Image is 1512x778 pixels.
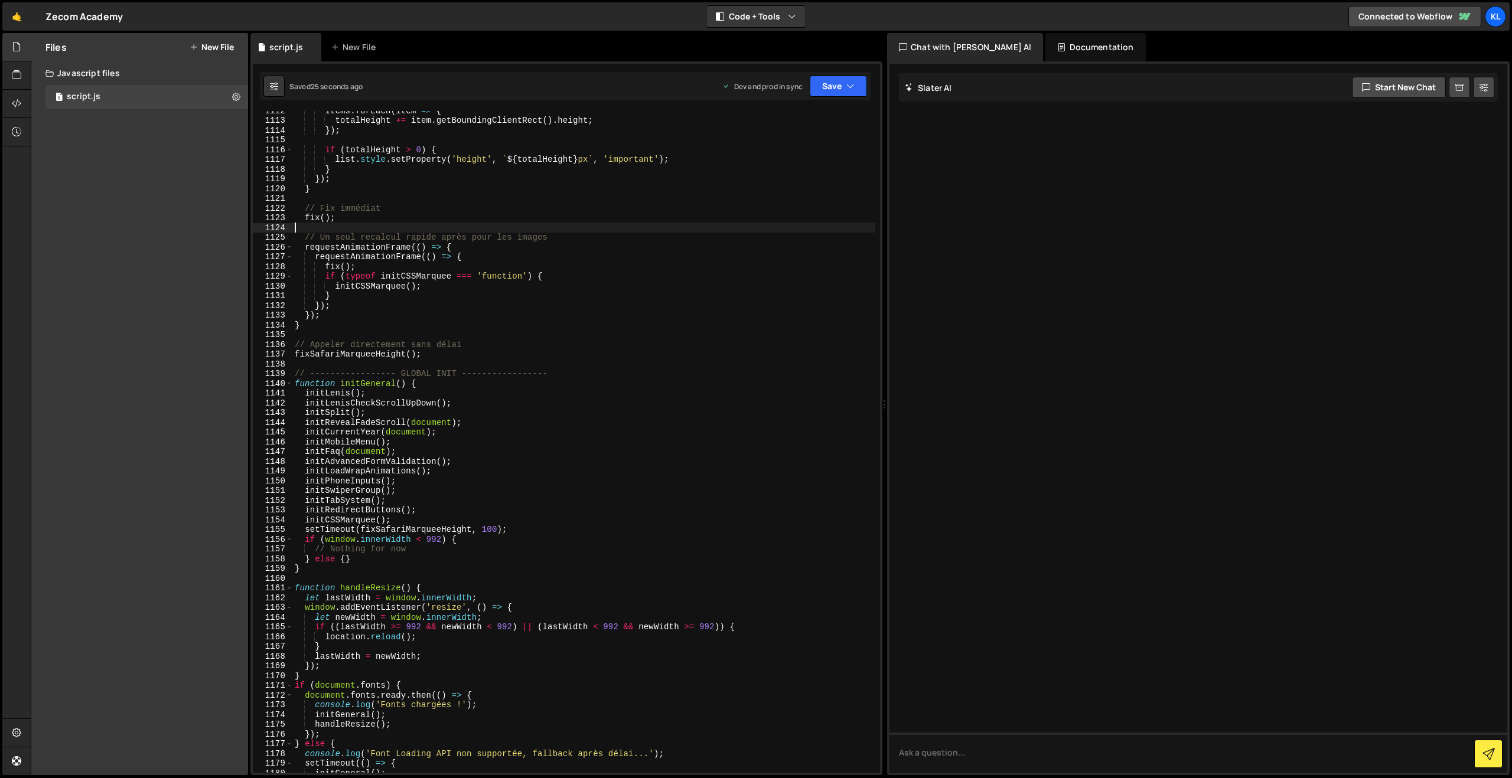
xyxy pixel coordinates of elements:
div: script.js [67,91,100,102]
div: 1121 [253,194,293,204]
div: 1167 [253,642,293,652]
div: 1150 [253,476,293,486]
div: 1130 [253,282,293,292]
a: Connected to Webflow [1348,6,1481,27]
div: Zecom Academy [45,9,123,24]
div: 1125 [253,233,293,243]
div: 1149 [253,466,293,476]
div: 1117 [253,155,293,165]
div: 1142 [253,398,293,408]
div: Saved [289,81,363,91]
div: 1138 [253,359,293,370]
div: 1171 [253,681,293,691]
div: 1120 [253,184,293,194]
button: Start new chat [1352,77,1446,98]
div: Dev and prod in sync [722,81,803,91]
div: 1124 [253,223,293,233]
div: 1164 [253,613,293,623]
div: 1113 [253,116,293,126]
div: 1174 [253,710,293,720]
div: Chat with [PERSON_NAME] AI [887,33,1043,61]
div: 1172 [253,691,293,701]
div: 25 seconds ago [311,81,363,91]
div: 1139 [253,369,293,379]
div: 1155 [253,525,293,535]
div: 1177 [253,739,293,749]
div: 1147 [253,447,293,457]
div: 1122 [253,204,293,214]
div: 1154 [253,515,293,525]
div: 1116 [253,145,293,155]
div: 1162 [253,593,293,603]
div: 1128 [253,262,293,272]
div: 1137 [253,349,293,359]
div: 1176 [253,730,293,740]
a: 🤙 [2,2,31,31]
div: 1123 [253,213,293,223]
div: 1151 [253,486,293,496]
div: Documentation [1045,33,1145,61]
a: Kl [1485,6,1506,27]
div: 1131 [253,291,293,301]
div: 1119 [253,174,293,184]
div: 1159 [253,564,293,574]
div: 1173 [253,700,293,710]
div: 1114 [253,126,293,136]
div: 1115 [253,135,293,145]
div: 1170 [253,671,293,681]
div: 1175 [253,720,293,730]
div: 1153 [253,505,293,515]
h2: Slater AI [905,82,952,93]
div: 1126 [253,243,293,253]
div: 1148 [253,457,293,467]
span: 1 [56,93,63,103]
button: New File [190,43,234,52]
div: 1144 [253,418,293,428]
div: 1152 [253,496,293,506]
div: 1146 [253,437,293,447]
div: 1145 [253,427,293,437]
div: 1179 [253,759,293,769]
div: 1127 [253,252,293,262]
div: 1163 [253,603,293,613]
button: Code + Tools [706,6,806,27]
div: 1141 [253,388,293,398]
div: 1134 [253,321,293,331]
div: 1135 [253,330,293,340]
div: 1133 [253,310,293,321]
button: Save [810,76,867,97]
div: 1169 [253,661,293,671]
div: 1156 [253,535,293,545]
div: 1129 [253,272,293,282]
div: 1157 [253,544,293,554]
h2: Files [45,41,67,54]
div: Javascript files [31,61,248,85]
div: 1160 [253,574,293,584]
div: 1168 [253,652,293,662]
div: 1132 [253,301,293,311]
div: 1165 [253,622,293,632]
div: 1161 [253,583,293,593]
div: 1136 [253,340,293,350]
div: 1112 [253,106,293,116]
div: 1158 [253,554,293,564]
div: 1166 [253,632,293,642]
div: New File [331,41,380,53]
div: 1178 [253,749,293,759]
div: 1143 [253,408,293,418]
div: 1118 [253,165,293,175]
div: 16608/45160.js [45,85,248,109]
div: 1140 [253,379,293,389]
div: script.js [269,41,303,53]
